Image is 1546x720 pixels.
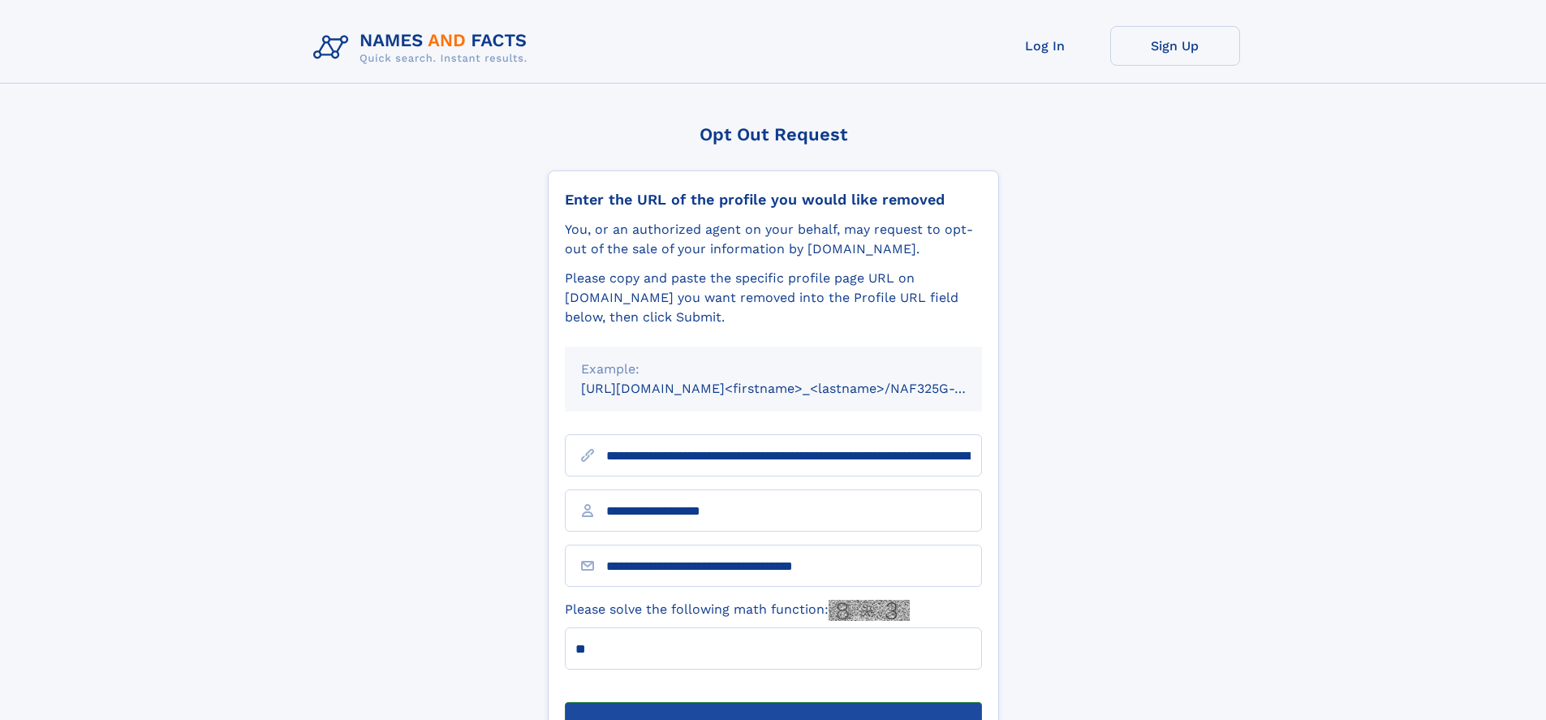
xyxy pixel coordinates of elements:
[980,26,1110,66] a: Log In
[565,600,910,621] label: Please solve the following math function:
[581,360,966,379] div: Example:
[581,381,1013,396] small: [URL][DOMAIN_NAME]<firstname>_<lastname>/NAF325G-xxxxxxxx
[565,269,982,327] div: Please copy and paste the specific profile page URL on [DOMAIN_NAME] you want removed into the Pr...
[307,26,540,70] img: Logo Names and Facts
[565,220,982,259] div: You, or an authorized agent on your behalf, may request to opt-out of the sale of your informatio...
[1110,26,1240,66] a: Sign Up
[565,191,982,209] div: Enter the URL of the profile you would like removed
[548,124,999,144] div: Opt Out Request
